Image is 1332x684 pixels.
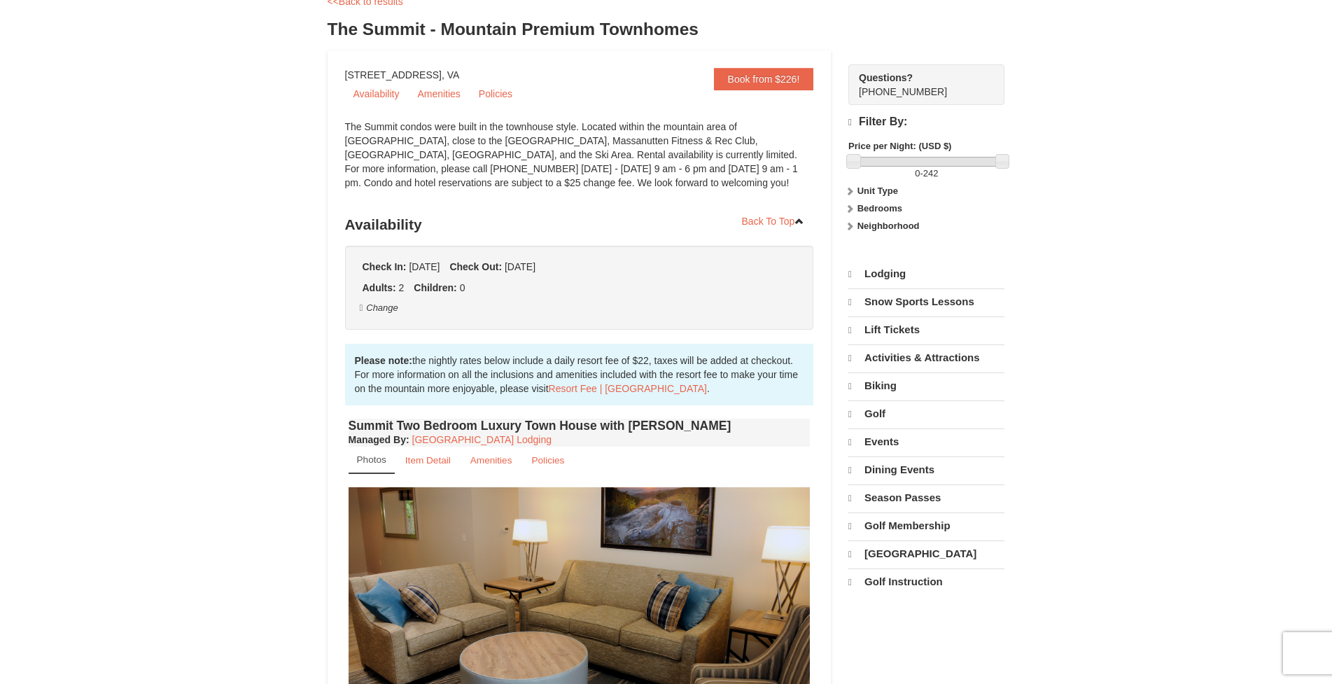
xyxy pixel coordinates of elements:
a: Back To Top [733,211,814,232]
a: Book from $226! [714,68,814,90]
strong: Neighborhood [857,221,920,231]
div: The Summit condos were built in the townhouse style. Located within the mountain area of [GEOGRAP... [345,120,814,204]
span: [DATE] [409,261,440,272]
strong: Bedrooms [857,203,902,214]
span: [DATE] [505,261,535,272]
a: Snow Sports Lessons [848,288,1004,315]
div: the nightly rates below include a daily resort fee of $22, taxes will be added at checkout. For m... [345,344,814,405]
small: Policies [531,455,564,466]
button: Change [359,300,399,316]
a: Lift Tickets [848,316,1004,343]
strong: Check Out: [449,261,502,272]
a: Availability [345,83,408,104]
a: Golf Membership [848,512,1004,539]
a: Biking [848,372,1004,399]
a: Policies [522,447,573,474]
small: Amenities [470,455,512,466]
a: Amenities [409,83,468,104]
a: [GEOGRAPHIC_DATA] [848,540,1004,567]
span: Managed By [349,434,406,445]
span: 0 [460,282,465,293]
a: [GEOGRAPHIC_DATA] Lodging [412,434,552,445]
a: Item Detail [396,447,460,474]
strong: Please note: [355,355,412,366]
span: 242 [923,168,939,179]
a: Golf Instruction [848,568,1004,595]
h4: Summit Two Bedroom Luxury Town House with [PERSON_NAME] [349,419,811,433]
small: Photos [357,454,386,465]
a: Activities & Attractions [848,344,1004,371]
h3: Availability [345,211,814,239]
label: - [848,167,1004,181]
strong: Questions? [859,72,913,83]
a: Golf [848,400,1004,427]
strong: Children: [414,282,456,293]
strong: Price per Night: (USD $) [848,141,951,151]
h4: Filter By: [848,116,1004,129]
a: Amenities [461,447,521,474]
strong: Check In: [363,261,407,272]
strong: : [349,434,409,445]
a: Season Passes [848,484,1004,511]
a: Lodging [848,261,1004,287]
a: Events [848,428,1004,455]
a: Photos [349,447,395,474]
span: [PHONE_NUMBER] [859,71,979,97]
small: Item Detail [405,455,451,466]
span: 2 [399,282,405,293]
strong: Unit Type [857,186,898,196]
strong: Adults: [363,282,396,293]
h3: The Summit - Mountain Premium Townhomes [328,15,1005,43]
a: Policies [470,83,521,104]
a: Dining Events [848,456,1004,483]
a: Resort Fee | [GEOGRAPHIC_DATA] [549,383,707,394]
span: 0 [915,168,920,179]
